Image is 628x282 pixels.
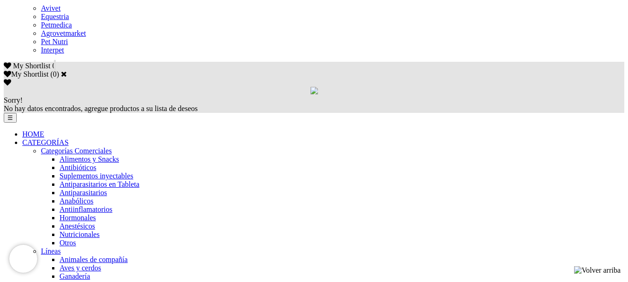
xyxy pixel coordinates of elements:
a: Aves y cerdos [59,264,101,272]
span: Sorry! [4,96,23,104]
a: Animales de compañía [59,256,128,263]
a: Suplementos inyectables [59,172,133,180]
a: Antiparasitarios [59,189,107,197]
label: My Shortlist [4,70,48,78]
span: My Shortlist [13,62,50,70]
a: Líneas [41,247,61,255]
a: Cerrar [61,70,67,78]
a: Categorías Comerciales [41,147,112,155]
div: No hay datos encontrados, agregue productos a su lista de deseos [4,96,624,113]
a: HOME [22,130,44,138]
a: CATEGORÍAS [22,138,69,146]
a: Antiparasitarios en Tableta [59,180,139,188]
a: Otros [59,239,76,247]
img: loading.gif [311,87,318,94]
span: ( ) [50,70,59,78]
iframe: Brevo live chat [9,245,37,273]
span: 0 [52,62,56,70]
a: Antiinflamatorios [59,205,112,213]
a: Alimentos y Snacks [59,155,119,163]
a: Petmedica [41,21,72,29]
a: Ganadería [59,272,90,280]
img: Volver arriba [574,266,621,275]
a: Equestria [41,13,69,20]
a: Anestésicos [59,222,95,230]
a: Nutricionales [59,230,99,238]
a: Hormonales [59,214,96,222]
button: ☰ [4,113,17,123]
a: Antibióticos [59,164,96,171]
a: Agrovetmarket [41,29,86,37]
a: Anabólicos [59,197,93,205]
a: Interpet [41,46,64,54]
a: Pet Nutri [41,38,68,46]
label: 0 [53,70,57,78]
a: Avivet [41,4,60,12]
